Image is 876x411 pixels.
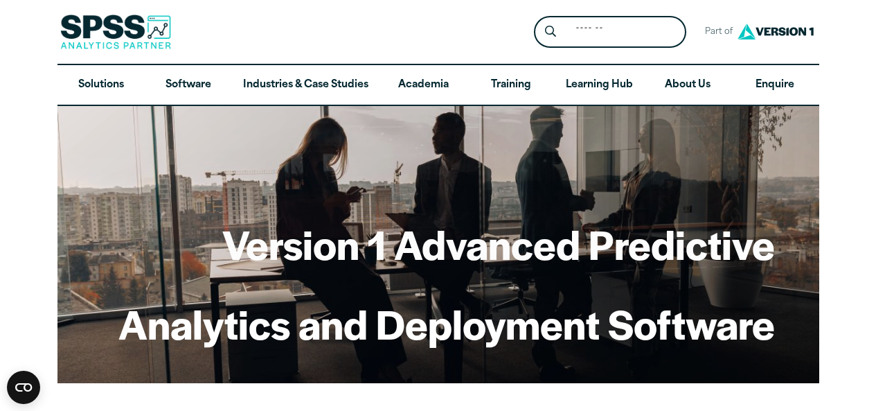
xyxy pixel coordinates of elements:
[697,22,734,42] span: Part of
[145,65,232,105] a: Software
[644,65,731,105] a: About Us
[232,65,379,105] a: Industries & Case Studies
[545,26,556,37] svg: Search magnifying glass icon
[118,297,775,351] h1: Analytics and Deployment Software
[467,65,554,105] a: Training
[118,217,775,271] h1: Version 1 Advanced Predictive
[60,15,171,49] img: SPSS Analytics Partner
[555,65,644,105] a: Learning Hub
[534,16,686,49] form: Site Header Search Form
[57,65,819,105] nav: Desktop version of site main menu
[734,19,817,44] img: Version1 Logo
[57,65,145,105] a: Solutions
[7,371,40,404] button: Open CMP widget
[537,19,563,45] button: Search magnifying glass icon
[379,65,467,105] a: Academia
[731,65,819,105] a: Enquire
